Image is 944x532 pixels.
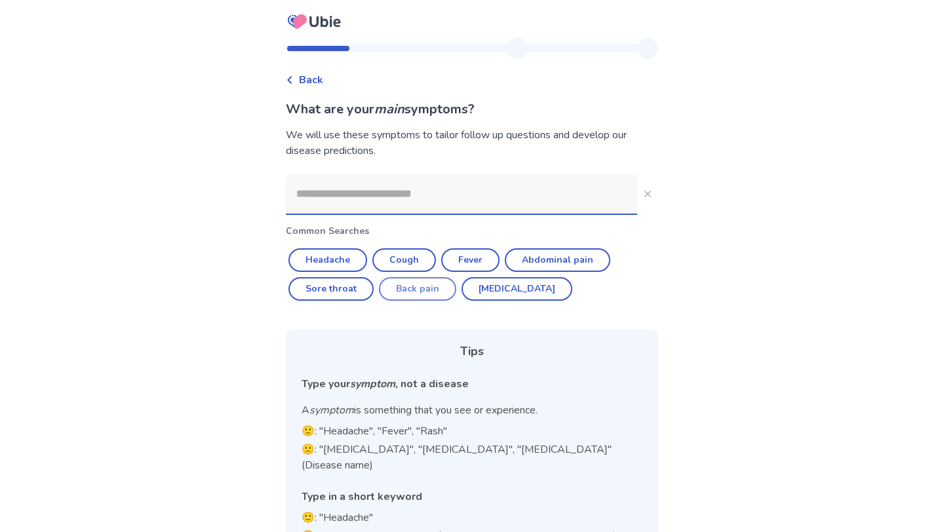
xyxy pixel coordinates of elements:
i: main [374,100,404,118]
i: symptom [350,377,395,391]
button: Close [637,183,658,204]
button: Sore throat [288,277,374,301]
i: symptom [309,403,354,417]
p: Common Searches [286,224,658,238]
button: Cough [372,248,436,272]
button: [MEDICAL_DATA] [462,277,572,301]
button: Abdominal pain [505,248,610,272]
div: We will use these symptoms to tailor follow up questions and develop our disease predictions. [286,127,658,159]
button: Headache [288,248,367,272]
span: Back [299,72,323,88]
p: A is something that you see or experience. [302,402,642,418]
div: Type in a short keyword [302,489,642,504]
button: Back pain [379,277,456,301]
p: What are your symptoms? [286,100,658,119]
input: Close [286,174,637,214]
p: 🙂: "Headache", "Fever", "Rash" [302,423,642,439]
div: Tips [302,343,642,360]
p: 🙁: "[MEDICAL_DATA]", "[MEDICAL_DATA]", "[MEDICAL_DATA]" (Disease name) [302,442,642,473]
button: Fever [441,248,500,272]
p: 🙂: "Headache" [302,510,642,525]
div: Type your , not a disease [302,376,642,392]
